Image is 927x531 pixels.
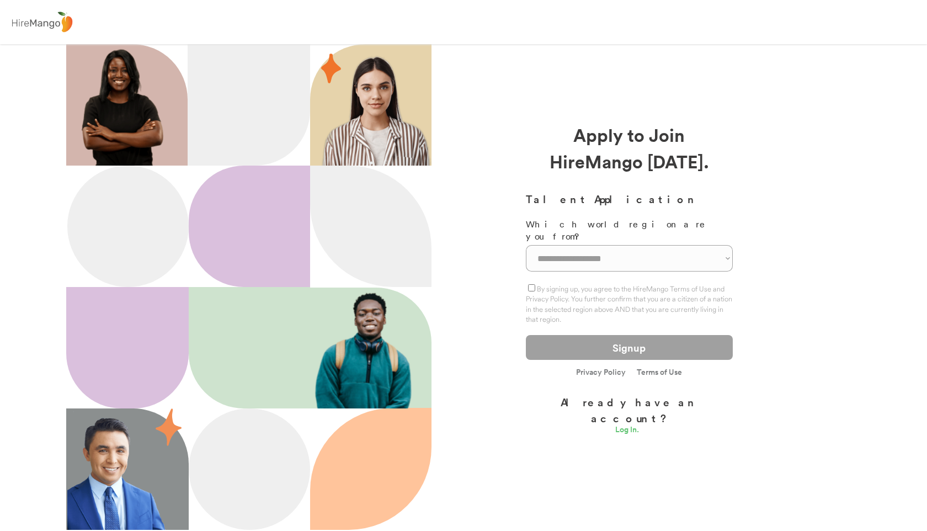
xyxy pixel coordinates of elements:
[576,368,626,378] a: Privacy Policy
[526,218,733,243] div: Which world region are you from?
[67,166,189,287] img: Ellipse%2012
[311,288,422,408] img: 202x218.png
[68,44,176,166] img: 200x220.png
[321,54,341,83] img: 29
[526,394,733,426] div: Already have an account?
[67,409,167,530] img: smiling-businessman-with-touchpad_1098-235.png
[526,335,733,360] button: Signup
[321,55,431,166] img: hispanic%20woman.png
[156,408,182,446] img: 55
[8,9,76,35] img: logo%20-%20hiremango%20gray.png
[637,368,682,376] a: Terms of Use
[189,408,310,530] img: Ellipse%2013
[526,191,733,207] h3: Talent Application
[526,121,733,174] div: Apply to Join HireMango [DATE].
[615,426,643,437] a: Log In.
[526,284,732,323] label: By signing up, you agree to the HireMango Terms of Use and Privacy Policy. You further confirm th...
